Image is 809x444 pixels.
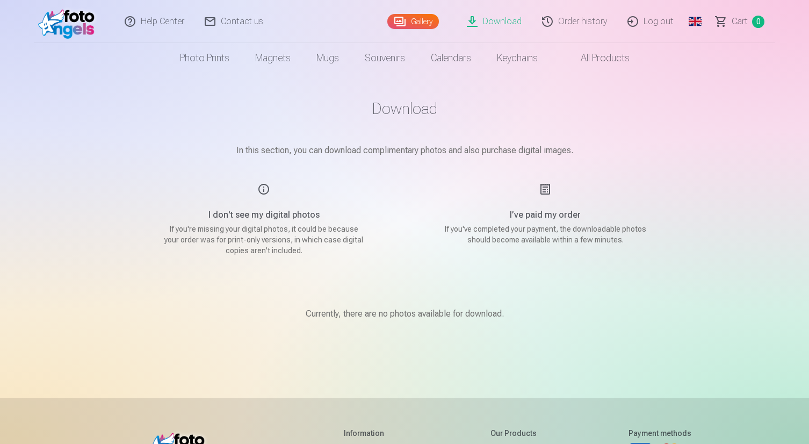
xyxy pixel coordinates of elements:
h5: Payment methods [629,428,691,439]
h5: Our products [490,428,537,439]
img: /fa1 [38,4,100,39]
a: Souvenirs [352,43,418,73]
h5: I’ve paid my order [443,209,647,221]
h5: Information [344,428,399,439]
p: In this section, you can download complimentary photos and also purchase digital images. [136,144,673,157]
a: Gallery [387,14,439,29]
a: Calendars [418,43,484,73]
h5: I don't see my digital photos [162,209,366,221]
a: All products [551,43,642,73]
a: Photo prints [167,43,242,73]
span: Сart [732,15,748,28]
h1: Download [136,99,673,118]
p: Currently, there are no photos available for download. [306,307,504,320]
p: If you've completed your payment, the downloadable photos should become available within a few mi... [443,224,647,245]
a: Mugs [304,43,352,73]
span: 0 [752,16,764,28]
a: Magnets [242,43,304,73]
p: If you're missing your digital photos, it could be because your order was for print-only versions... [162,224,366,256]
a: Keychains [484,43,551,73]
